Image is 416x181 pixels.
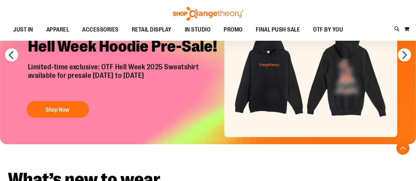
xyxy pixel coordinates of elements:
a: Hell Week Hoodie Pre-Sale! Limited-time exclusive: OTF Hell Week 2025 Sweatshirtavailable for pre... [23,32,229,121]
h2: Hell Week Hoodie Pre-Sale! [23,32,229,63]
img: Shop Orangetheory [172,7,244,21]
span: IN STUDIO [185,22,211,37]
button: Shop Now [26,101,89,118]
p: Limited-time exclusive: OTF Hell Week 2025 Sweatshirt available for presale [DATE] to [DATE] [23,63,229,95]
span: OTF BY YOU [313,22,343,37]
button: prev [5,48,18,61]
span: ACCESSORIES [82,22,119,37]
span: PROMO [224,22,243,37]
button: next [398,48,411,61]
span: RETAIL DISPLAY [132,22,172,37]
span: JUST IN [13,22,33,37]
span: APPAREL [46,22,69,37]
span: FINAL PUSH SALE [256,22,300,37]
button: Back To Top [396,142,409,155]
